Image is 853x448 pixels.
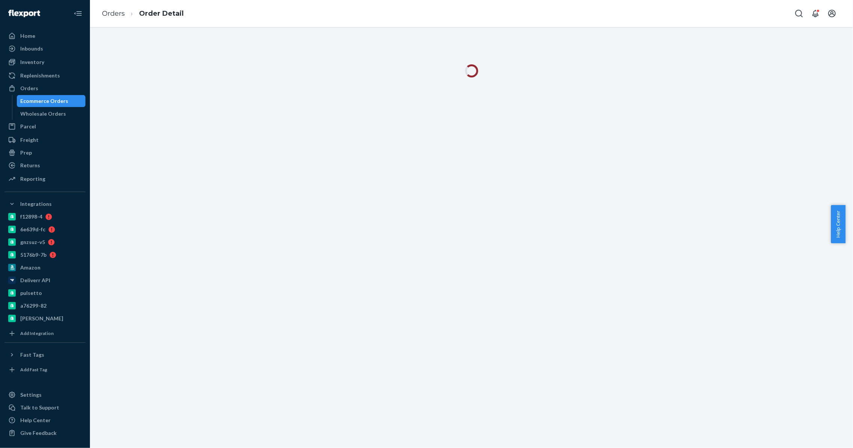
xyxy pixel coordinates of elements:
[20,149,32,156] div: Prep
[139,9,184,18] a: Order Detail
[20,162,40,169] div: Returns
[4,173,85,185] a: Reporting
[20,238,45,246] div: gnzsuz-v5
[20,200,52,208] div: Integrations
[20,417,51,424] div: Help Center
[4,43,85,55] a: Inbounds
[102,9,125,18] a: Orders
[20,175,45,183] div: Reporting
[4,56,85,68] a: Inventory
[792,6,807,21] button: Open Search Box
[20,213,42,220] div: f12898-4
[20,315,63,322] div: [PERSON_NAME]
[20,58,44,66] div: Inventory
[4,327,85,339] a: Add Integration
[4,262,85,274] a: Amazon
[20,404,59,411] div: Talk to Support
[831,205,846,243] button: Help Center
[21,97,69,105] div: Ecommerce Orders
[825,6,840,21] button: Open account menu
[20,289,42,297] div: pulsetto
[4,287,85,299] a: pulsetto
[4,236,85,248] a: gnzsuz-v5
[20,330,54,336] div: Add Integration
[20,251,46,259] div: 5176b9-7b
[4,300,85,312] a: a76299-82
[4,349,85,361] button: Fast Tags
[21,110,66,118] div: Wholesale Orders
[8,10,40,17] img: Flexport logo
[4,121,85,132] a: Parcel
[4,211,85,223] a: f12898-4
[4,198,85,210] button: Integrations
[96,3,190,25] ol: breadcrumbs
[20,277,50,284] div: Deliverr API
[20,123,36,130] div: Parcel
[20,391,42,399] div: Settings
[17,95,86,107] a: Ecommerce Orders
[4,30,85,42] a: Home
[20,72,60,79] div: Replenishments
[70,6,85,21] button: Close Navigation
[20,45,43,52] div: Inbounds
[4,82,85,94] a: Orders
[4,249,85,261] a: 5176b9-7b
[4,274,85,286] a: Deliverr API
[4,364,85,376] a: Add Fast Tag
[4,427,85,439] button: Give Feedback
[4,134,85,146] a: Freight
[4,159,85,171] a: Returns
[20,429,57,437] div: Give Feedback
[4,223,85,235] a: 6e639d-fc
[20,136,39,144] div: Freight
[20,351,44,359] div: Fast Tags
[20,226,45,233] div: 6e639d-fc
[4,389,85,401] a: Settings
[4,414,85,426] a: Help Center
[4,402,85,414] a: Talk to Support
[4,147,85,159] a: Prep
[4,313,85,324] a: [PERSON_NAME]
[4,70,85,82] a: Replenishments
[17,108,86,120] a: Wholesale Orders
[20,302,46,310] div: a76299-82
[20,366,47,373] div: Add Fast Tag
[20,32,35,40] div: Home
[808,6,823,21] button: Open notifications
[20,264,40,271] div: Amazon
[20,85,38,92] div: Orders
